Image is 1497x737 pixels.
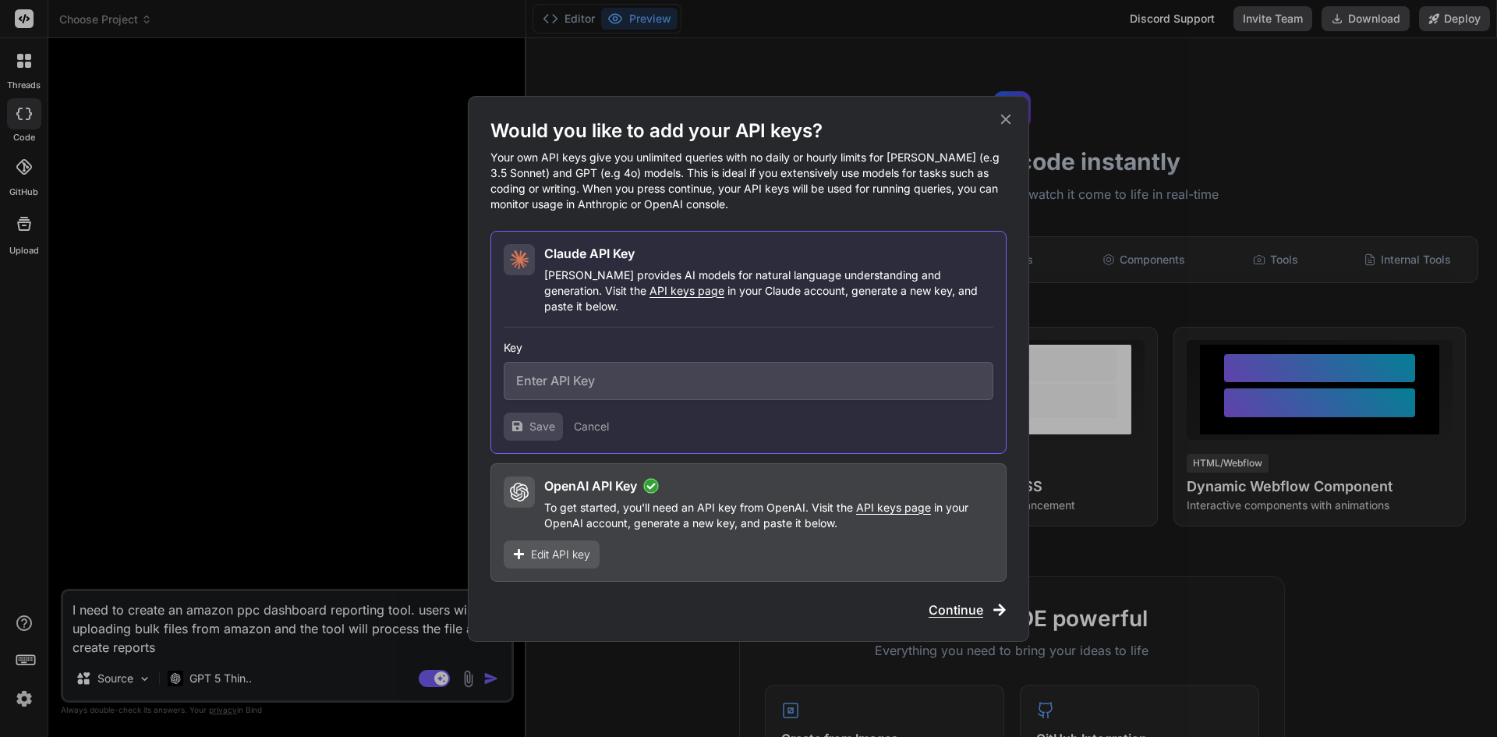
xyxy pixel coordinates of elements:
[504,362,993,400] input: Enter API Key
[649,284,724,297] span: API keys page
[574,419,609,434] button: Cancel
[929,601,1007,619] button: Continue
[529,419,555,434] span: Save
[544,477,637,495] h2: OpenAI API Key
[544,500,993,531] p: To get started, you'll need an API key from OpenAI. Visit the in your OpenAI account, generate a ...
[490,150,1007,212] p: Your own API keys give you unlimited queries with no daily or hourly limits for [PERSON_NAME] (e....
[929,601,983,619] span: Continue
[544,244,635,263] h2: Claude API Key
[504,340,993,356] h3: Key
[531,547,590,562] span: Edit API key
[544,268,993,314] p: [PERSON_NAME] provides AI models for natural language understanding and generation. Visit the in ...
[856,501,931,514] span: API keys page
[504,413,563,441] button: Save
[490,119,1007,144] h1: Would you like to add your API keys?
